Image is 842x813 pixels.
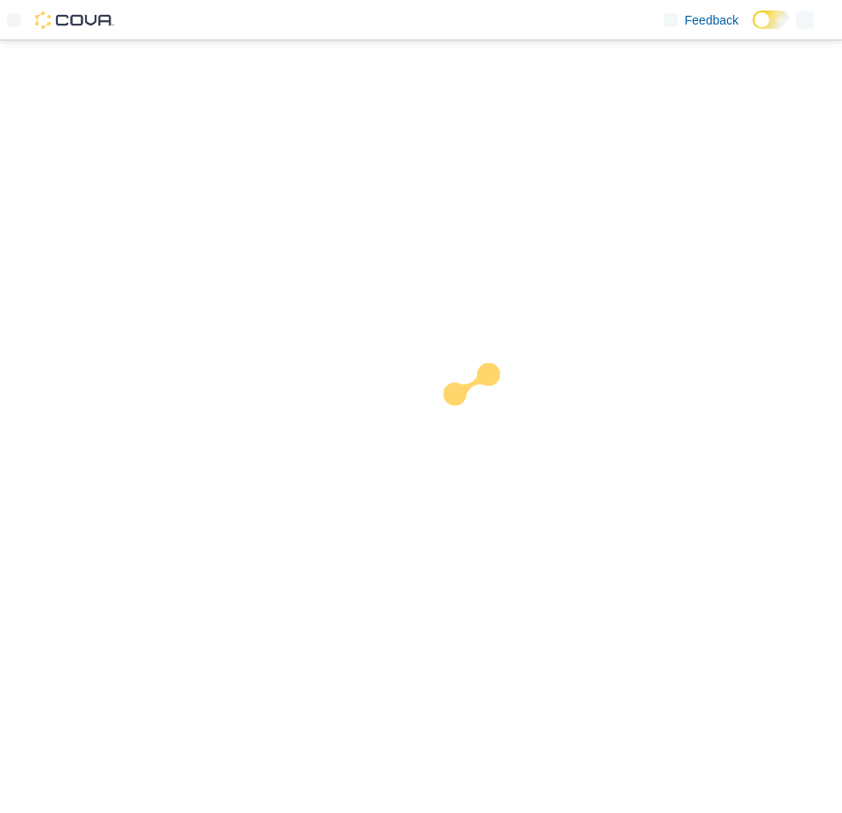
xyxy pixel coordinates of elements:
[657,3,746,38] a: Feedback
[35,11,114,29] img: Cova
[421,350,553,481] img: cova-loader
[753,11,789,29] input: Dark Mode
[685,11,739,29] span: Feedback
[753,29,753,30] span: Dark Mode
